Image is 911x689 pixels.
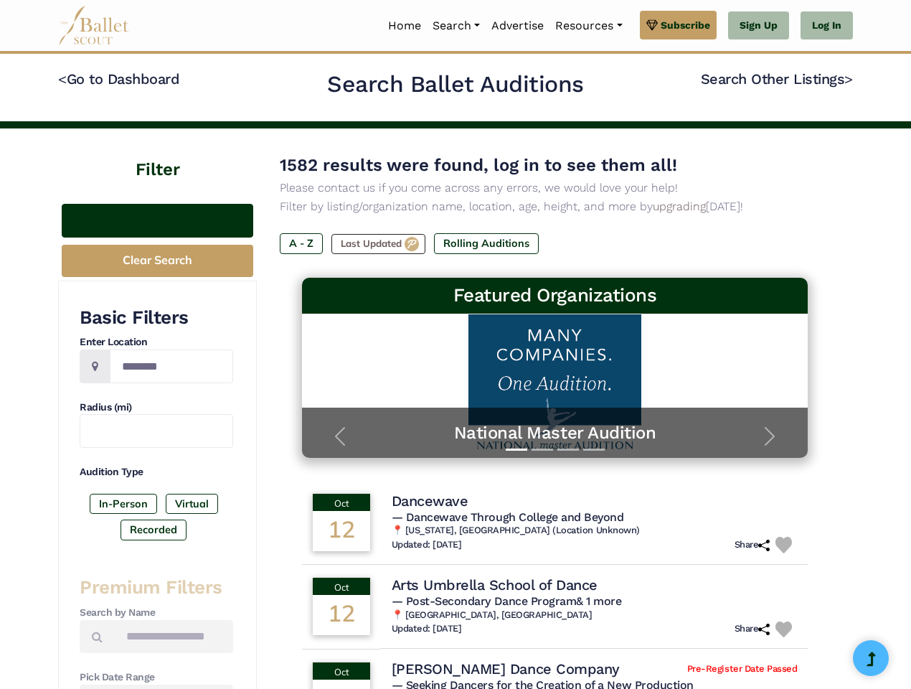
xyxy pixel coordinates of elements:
[382,11,427,41] a: Home
[58,70,67,88] code: <
[486,11,549,41] a: Advertise
[392,594,622,608] span: — Post-Secondary Dance Program
[687,663,797,675] span: Pre-Register Date Passed
[701,70,853,88] a: Search Other Listings>
[80,335,233,350] h4: Enter Location
[434,233,539,253] label: Rolling Auditions
[532,441,553,458] button: Slide 2
[58,70,179,88] a: <Go to Dashboard
[844,70,853,88] code: >
[280,179,830,197] p: Please contact us if you come across any errors, we would love your help!
[392,492,468,510] h4: Dancewave
[316,422,794,444] a: National Master Audition
[735,539,770,551] h6: Share
[62,245,253,277] button: Clear Search
[801,11,853,40] a: Log In
[280,155,677,175] span: 1582 results were found, log in to see them all!
[166,494,218,514] label: Virtual
[80,400,233,415] h4: Radius (mi)
[640,11,717,39] a: Subscribe
[80,576,233,600] h3: Premium Filters
[735,623,770,635] h6: Share
[313,578,370,595] div: Oct
[280,233,323,253] label: A - Z
[661,17,710,33] span: Subscribe
[313,595,370,635] div: 12
[427,11,486,41] a: Search
[646,17,658,33] img: gem.svg
[392,660,620,678] h4: [PERSON_NAME] Dance Company
[392,576,598,594] h4: Arts Umbrella School of Dance
[576,594,621,608] a: & 1 more
[549,11,628,41] a: Resources
[110,350,233,383] input: Location
[80,606,233,620] h4: Search by Name
[313,494,370,511] div: Oct
[121,520,187,540] label: Recorded
[80,465,233,479] h4: Audition Type
[280,197,830,216] p: Filter by listing/organization name, location, age, height, and more by [DATE]!
[313,283,797,308] h3: Featured Organizations
[392,623,462,635] h6: Updated: [DATE]
[392,539,462,551] h6: Updated: [DATE]
[90,494,157,514] label: In-Person
[392,525,798,537] h6: 📍 [US_STATE], [GEOGRAPHIC_DATA] (Location Unknown)
[327,70,584,100] h2: Search Ballet Auditions
[728,11,789,40] a: Sign Up
[62,204,253,238] button: Search
[653,200,706,213] a: upgrading
[80,306,233,330] h3: Basic Filters
[583,441,605,458] button: Slide 4
[392,609,798,622] h6: 📍 [GEOGRAPHIC_DATA], [GEOGRAPHIC_DATA]
[313,662,370,680] div: Oct
[392,510,624,524] span: — Dancewave Through College and Beyond
[331,234,425,254] label: Last Updated
[80,670,233,685] h4: Pick Date Range
[557,441,579,458] button: Slide 3
[506,441,527,458] button: Slide 1
[313,511,370,551] div: 12
[58,128,257,182] h4: Filter
[114,620,233,654] input: Search by names...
